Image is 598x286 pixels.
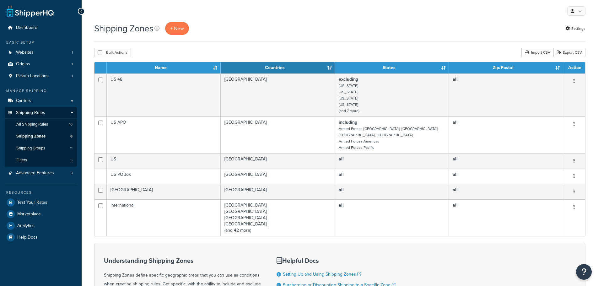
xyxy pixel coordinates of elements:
[5,167,77,179] li: Advanced Features
[566,24,585,33] a: Settings
[453,171,458,178] b: all
[453,119,458,126] b: all
[576,264,592,280] button: Open Resource Center
[69,122,73,127] span: 16
[107,169,221,184] td: US POBox
[70,158,73,163] span: 5
[16,73,49,79] span: Pickup Locations
[5,47,77,58] li: Websites
[71,170,73,176] span: 3
[16,158,27,163] span: Filters
[5,232,77,243] a: Help Docs
[107,153,221,169] td: US
[5,119,77,130] a: All Shipping Rules 16
[5,143,77,154] a: Shipping Groups 11
[5,119,77,130] li: All Shipping Rules
[72,50,73,55] span: 1
[5,58,77,70] a: Origins 1
[339,119,357,126] b: including
[16,122,48,127] span: All Shipping Rules
[5,197,77,208] a: Test Your Rates
[339,102,358,107] small: [US_STATE]
[107,73,221,116] td: US 48
[339,83,358,89] small: [US_STATE]
[5,70,77,82] a: Pickup Locations 1
[453,76,458,83] b: all
[17,200,47,205] span: Test Your Rates
[5,208,77,220] a: Marketplace
[16,110,45,116] span: Shipping Rules
[221,73,335,116] td: [GEOGRAPHIC_DATA]
[5,131,77,142] li: Shipping Zones
[5,107,77,167] li: Shipping Rules
[16,25,37,30] span: Dashboard
[453,202,458,208] b: all
[5,95,77,107] a: Carriers
[5,220,77,231] a: Analytics
[94,48,131,57] button: Bulk Actions
[5,88,77,94] div: Manage Shipping
[70,134,73,139] span: 6
[339,202,344,208] b: all
[7,5,54,17] a: ShipperHQ Home
[16,170,54,176] span: Advanced Features
[72,73,73,79] span: 1
[5,154,77,166] a: Filters 5
[339,186,344,193] b: all
[339,171,344,178] b: all
[283,271,361,278] a: Setting Up and Using Shipping Zones
[5,167,77,179] a: Advanced Features 3
[5,58,77,70] li: Origins
[170,25,184,32] span: + New
[5,22,77,34] a: Dashboard
[17,235,38,240] span: Help Docs
[521,48,553,57] div: Import CSV
[5,47,77,58] a: Websites 1
[17,223,35,229] span: Analytics
[16,98,31,104] span: Carriers
[339,126,439,138] small: Armed Forces [GEOGRAPHIC_DATA], [GEOGRAPHIC_DATA], [GEOGRAPHIC_DATA], [GEOGRAPHIC_DATA]
[5,131,77,142] a: Shipping Zones 6
[72,62,73,67] span: 1
[16,134,46,139] span: Shipping Zones
[339,95,358,101] small: [US_STATE]
[221,169,335,184] td: [GEOGRAPHIC_DATA]
[16,146,45,151] span: Shipping Groups
[339,138,379,144] small: Armed Forces Americas
[104,257,261,264] h3: Understanding Shipping Zones
[94,22,154,35] h1: Shipping Zones
[563,62,585,73] th: Action
[5,143,77,154] li: Shipping Groups
[107,62,221,73] th: Name: activate to sort column ascending
[453,156,458,162] b: all
[449,62,563,73] th: Zip/Postal: activate to sort column ascending
[221,153,335,169] td: [GEOGRAPHIC_DATA]
[5,70,77,82] li: Pickup Locations
[221,199,335,236] td: [GEOGRAPHIC_DATA] [GEOGRAPHIC_DATA] [GEOGRAPHIC_DATA] [GEOGRAPHIC_DATA] (and 42 more)
[277,257,396,264] h3: Helpful Docs
[339,108,359,114] small: (and 7 more)
[107,116,221,153] td: US APO
[453,186,458,193] b: all
[221,116,335,153] td: [GEOGRAPHIC_DATA]
[339,145,374,150] small: Armed Forces Pacific
[221,62,335,73] th: Countries: activate to sort column ascending
[5,190,77,195] div: Resources
[107,199,221,236] td: International
[16,50,34,55] span: Websites
[339,76,358,83] b: excluding
[5,154,77,166] li: Filters
[335,62,449,73] th: States: activate to sort column ascending
[553,48,585,57] a: Export CSV
[165,22,189,35] a: + New
[5,107,77,119] a: Shipping Rules
[339,89,358,95] small: [US_STATE]
[107,184,221,199] td: [GEOGRAPHIC_DATA]
[17,212,41,217] span: Marketplace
